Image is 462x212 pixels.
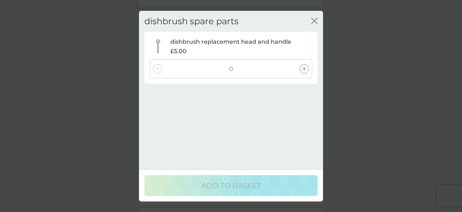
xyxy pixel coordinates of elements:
p: dishbrush replacement head and handle [170,37,291,47]
h2: dishbrush spare parts [144,16,239,26]
span: £5.00 [170,47,187,56]
button: ADD TO BASKET [144,175,318,196]
img: dishbrush replacement head and handle [151,39,165,54]
button: close [311,17,318,25]
p: 0 [229,64,233,74]
p: ADD TO BASKET [201,180,261,191]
